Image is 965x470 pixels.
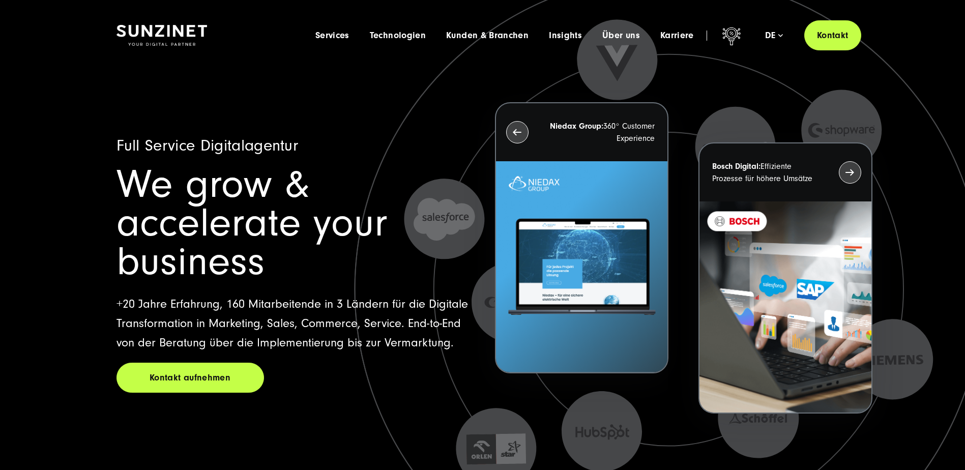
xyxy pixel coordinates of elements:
a: Kunden & Branchen [446,31,529,41]
button: Bosch Digital:Effiziente Prozesse für höhere Umsätze BOSCH - Kundeprojekt - Digital Transformatio... [698,142,872,414]
p: +20 Jahre Erfahrung, 160 Mitarbeitende in 3 Ländern für die Digitale Transformation in Marketing,... [116,295,471,352]
p: 360° Customer Experience [547,120,655,144]
a: Services [315,31,349,41]
button: Niedax Group:360° Customer Experience Letztes Projekt von Niedax. Ein Laptop auf dem die Niedax W... [495,102,668,373]
div: de [765,31,783,41]
img: BOSCH - Kundeprojekt - Digital Transformation Agentur SUNZINET [699,201,871,413]
img: Letztes Projekt von Niedax. Ein Laptop auf dem die Niedax Website geöffnet ist, auf blauem Hinter... [496,161,667,372]
a: Technologien [370,31,426,41]
p: Effiziente Prozesse für höhere Umsätze [712,160,820,185]
strong: Bosch Digital: [712,162,761,171]
a: Karriere [660,31,694,41]
a: Kontakt aufnehmen [116,363,264,393]
a: Insights [549,31,582,41]
img: SUNZINET Full Service Digital Agentur [116,25,207,46]
a: Kontakt [804,20,861,50]
h1: We grow & accelerate your business [116,165,471,281]
a: Über uns [602,31,640,41]
strong: Niedax Group: [550,122,603,131]
span: Full Service Digitalagentur [116,136,299,155]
